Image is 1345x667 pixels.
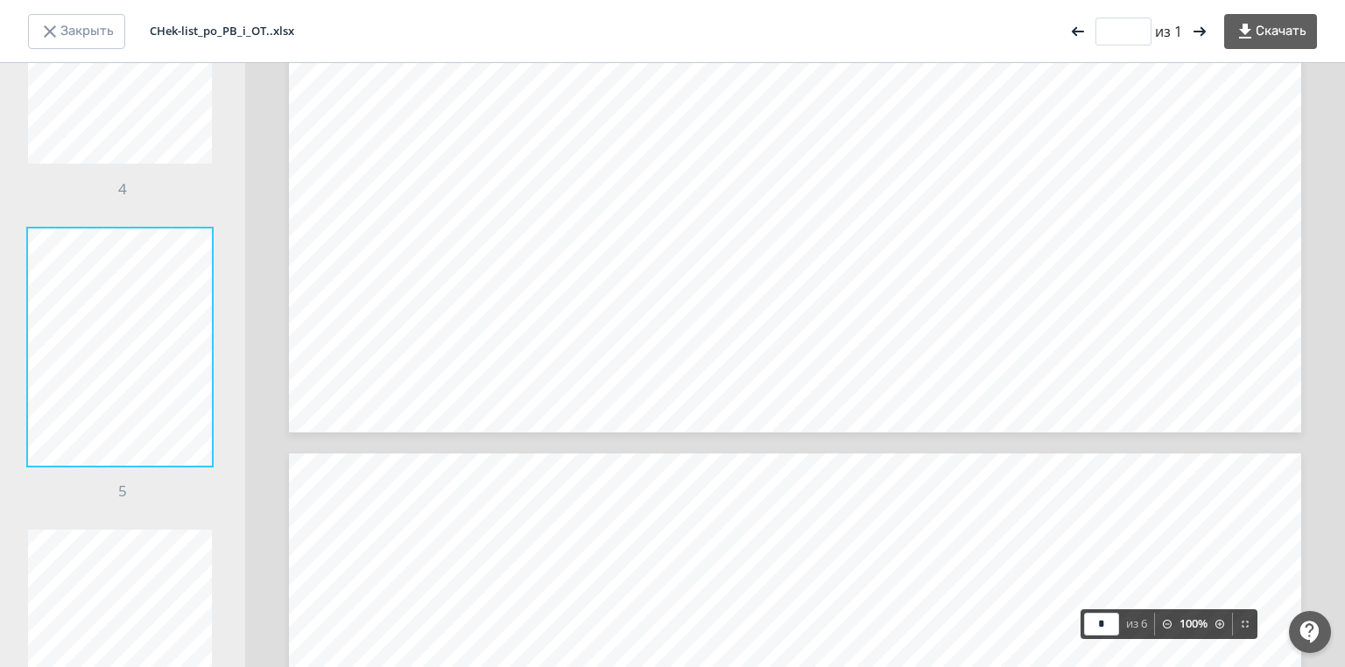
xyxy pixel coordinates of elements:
[1180,615,1208,633] div: 100 %
[28,14,125,49] button: Закрыть
[1067,18,1210,46] div: из 1
[1126,615,1147,633] div: из 6
[150,23,294,40] div: CHek-list_po_PB_i_OT..xlsx
[28,228,217,502] div: 5
[1224,14,1317,49] button: Скачать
